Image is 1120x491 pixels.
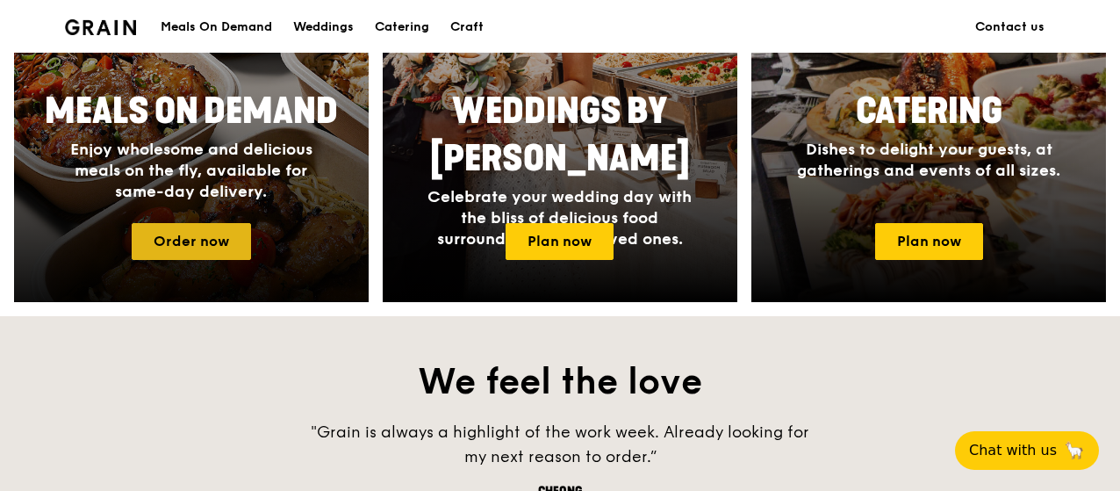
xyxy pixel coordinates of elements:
[430,90,690,180] span: Weddings by [PERSON_NAME]
[65,19,136,35] img: Grain
[297,420,823,469] div: "Grain is always a highlight of the work week. Already looking for my next reason to order.”
[293,1,354,54] div: Weddings
[70,140,312,201] span: Enjoy wholesome and delicious meals on the fly, available for same-day delivery.
[969,440,1057,461] span: Chat with us
[875,223,983,260] a: Plan now
[440,1,494,54] a: Craft
[375,1,429,54] div: Catering
[132,223,251,260] a: Order now
[427,187,692,249] span: Celebrate your wedding day with the bliss of delicious food surrounded by your loved ones.
[965,1,1055,54] a: Contact us
[1064,440,1085,461] span: 🦙
[856,90,1002,133] span: Catering
[955,431,1099,470] button: Chat with us🦙
[364,1,440,54] a: Catering
[45,90,338,133] span: Meals On Demand
[506,223,614,260] a: Plan now
[797,140,1060,180] span: Dishes to delight your guests, at gatherings and events of all sizes.
[450,1,484,54] div: Craft
[161,1,272,54] div: Meals On Demand
[283,1,364,54] a: Weddings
